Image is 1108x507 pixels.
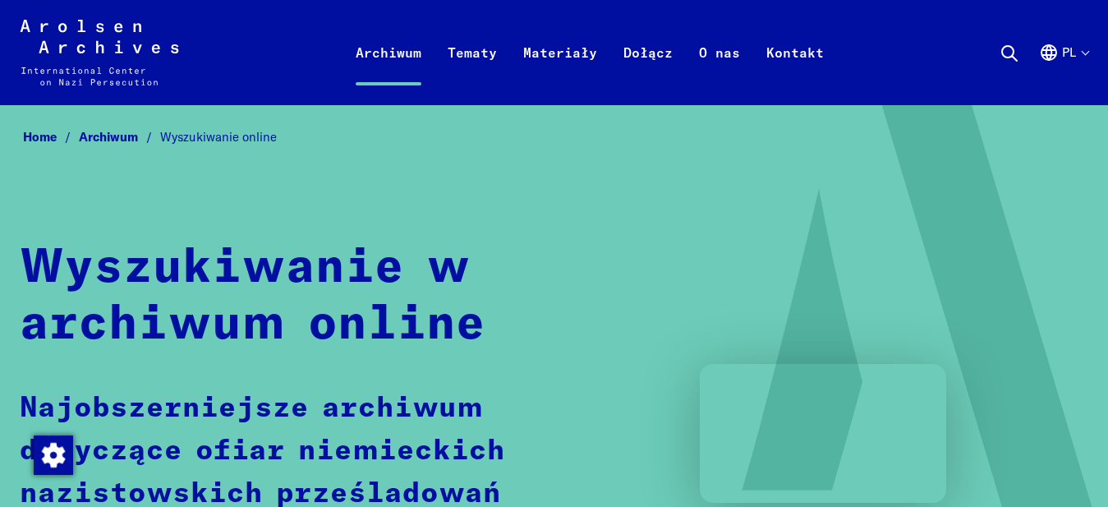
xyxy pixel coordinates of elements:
button: Polski, wybór języka [1039,43,1088,102]
a: Archiwum [79,129,160,145]
a: Materiały [510,39,610,105]
img: Zmienić zgodę [34,436,73,475]
a: O nas [686,39,753,105]
span: Wyszukiwanie online [160,129,277,145]
a: Kontakt [753,39,837,105]
a: Dołącz [610,39,686,105]
nav: Podstawowy [343,20,837,85]
a: Archiwum [343,39,434,105]
strong: Wyszukiwanie w archiwum online [20,245,485,348]
a: Home [23,129,79,145]
div: Zmienić zgodę [33,435,72,474]
a: Tematy [434,39,510,105]
nav: Breadcrumb [20,125,1088,150]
